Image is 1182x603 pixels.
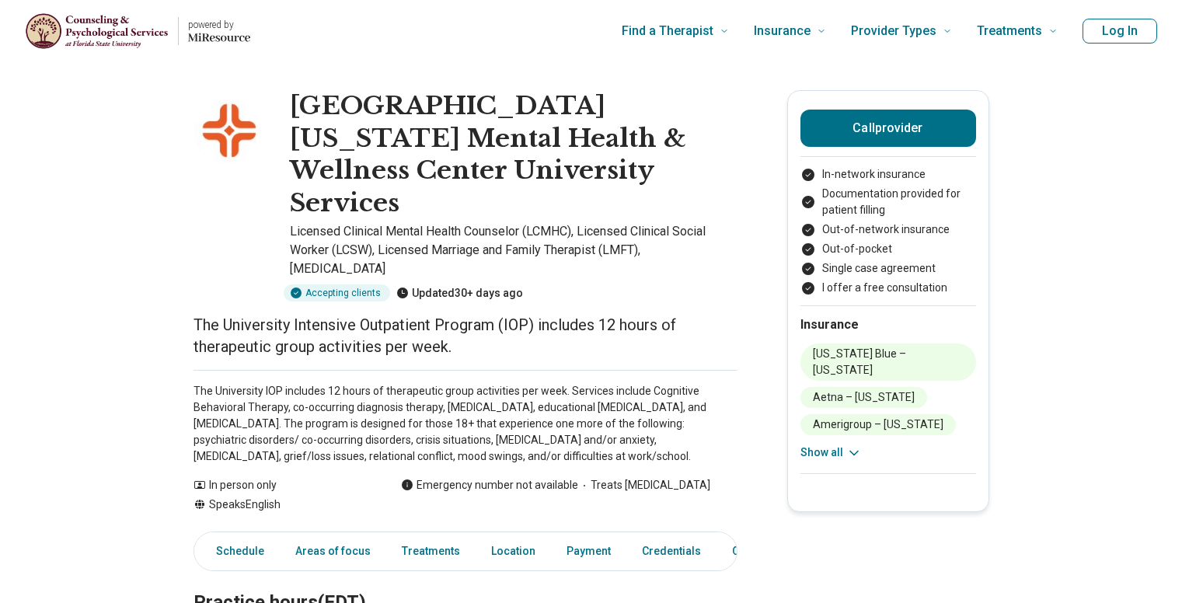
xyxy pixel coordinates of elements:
[977,20,1042,42] span: Treatments
[482,535,545,567] a: Location
[194,90,271,168] img: HCA Florida Capital Hospital Mental Health & Wellness Center University Services, Licensed Clinic...
[286,535,380,567] a: Areas of focus
[194,314,737,357] p: The University Intensive Outpatient Program (IOP) includes 12 hours of therapeutic group activiti...
[392,535,469,567] a: Treatments
[557,535,620,567] a: Payment
[800,315,976,334] h2: Insurance
[851,20,936,42] span: Provider Types
[800,414,956,435] li: Amerigroup – [US_STATE]
[25,6,250,56] a: Home page
[633,535,710,567] a: Credentials
[197,535,274,567] a: Schedule
[396,284,523,301] div: Updated 30+ days ago
[622,20,713,42] span: Find a Therapist
[800,280,976,296] li: I offer a free consultation
[800,260,976,277] li: Single case agreement
[800,343,976,381] li: [US_STATE] Blue – [US_STATE]
[800,166,976,183] li: In-network insurance
[284,284,390,301] div: Accepting clients
[800,110,976,147] button: Callprovider
[194,477,370,493] div: In person only
[401,477,578,493] div: Emergency number not available
[290,90,737,219] h1: [GEOGRAPHIC_DATA][US_STATE] Mental Health & Wellness Center University Services
[800,241,976,257] li: Out-of-pocket
[194,497,370,513] div: Speaks English
[578,477,710,493] span: Treats [MEDICAL_DATA]
[800,444,862,461] button: Show all
[800,221,976,238] li: Out-of-network insurance
[194,383,737,465] p: The University IOP includes 12 hours of therapeutic group activities per week. Services include C...
[800,186,976,218] li: Documentation provided for patient filling
[1083,19,1157,44] button: Log In
[754,20,811,42] span: Insurance
[723,535,779,567] a: Other
[800,166,976,296] ul: Payment options
[800,387,927,408] li: Aetna – [US_STATE]
[290,222,737,278] p: Licensed Clinical Mental Health Counselor (LCMHC), Licensed Clinical Social Worker (LCSW), Licens...
[188,19,250,31] p: powered by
